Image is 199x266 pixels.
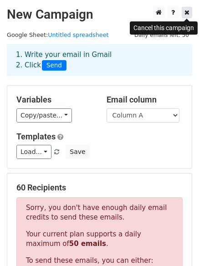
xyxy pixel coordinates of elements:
a: Load... [16,145,51,159]
h5: Email column [107,95,183,105]
div: 1. Write your email in Gmail 2. Click [9,50,190,71]
iframe: Chat Widget [153,222,199,266]
a: Copy/paste... [16,108,72,123]
h5: Variables [16,95,93,105]
a: Daily emails left: 50 [131,31,192,38]
button: Save [66,145,89,159]
span: Send [42,60,66,71]
strong: 50 emails [69,240,106,248]
p: Your current plan supports a daily maximum of . [26,230,173,249]
p: Sorry, you don't have enough daily email credits to send these emails. [26,203,173,222]
a: Untitled spreadsheet [48,31,108,38]
div: Cancel this campaign [130,21,198,35]
small: Google Sheet: [7,31,109,38]
h5: 60 Recipients [16,183,183,193]
h2: New Campaign [7,7,192,22]
a: Templates [16,132,56,141]
p: To send these emails, you can either: [26,256,173,266]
